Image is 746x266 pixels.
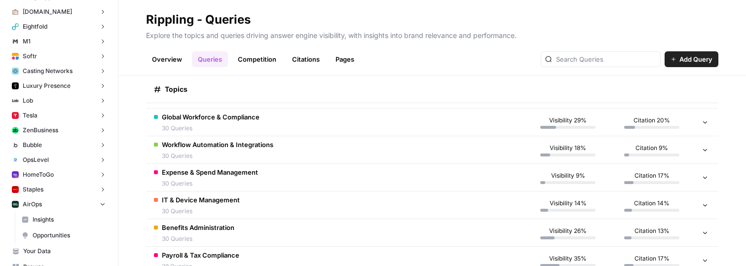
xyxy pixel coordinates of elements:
a: Queries [192,51,228,67]
span: Visibility 14% [550,199,587,208]
input: Search Queries [556,54,656,64]
span: AirOps [23,200,42,209]
span: Insights [33,215,106,224]
button: Luxury Presence [8,78,110,93]
a: Your Data [8,243,110,259]
img: 05m09w22jc6cxach36uo5q7oe4kr [12,127,19,134]
img: yjux4x3lwinlft1ym4yif8lrli78 [12,201,19,208]
span: Global Workforce & Compliance [162,112,260,122]
span: 30 Queries [162,124,260,133]
img: 7ds9flyfqduh2wtqvmx690h1wasw [12,112,19,119]
button: Add Query [665,51,718,67]
img: svy77gcjjdc7uhmk89vzedrvhye4 [12,82,19,89]
span: 30 Queries [162,207,240,216]
span: IT & Device Management [162,195,240,205]
span: Casting Networks [23,67,73,76]
span: Citation 13% [634,227,670,235]
a: Citations [286,51,326,67]
img: 8f5vzodz3ludql2tbwx8bi1d52yn [12,53,19,60]
a: Insights [17,212,110,228]
span: HomeToGo [23,170,54,179]
span: Visibility 18% [550,144,586,152]
button: Casting Networks [8,64,110,78]
img: l38ge4hqsz3ncugeacxi3fkp7vky [12,186,19,193]
span: Luxury Presence [23,81,71,90]
button: M1 [8,34,110,49]
span: Citation 20% [634,116,670,125]
span: Your Data [23,247,106,256]
p: Explore the topics and queries driving answer engine visibility, with insights into brand relevan... [146,28,718,40]
a: Competition [232,51,282,67]
span: Topics [165,84,187,94]
button: ZenBusiness [8,123,110,138]
span: ZenBusiness [23,126,58,135]
button: HomeToGo [8,167,110,182]
a: Pages [330,51,360,67]
span: Staples [23,185,43,194]
span: Visibility 9% [551,171,585,180]
span: Payroll & Tax Compliance [162,250,239,260]
span: Visibility 35% [549,254,587,263]
span: Softr [23,52,37,61]
span: Benefits Administration [162,223,234,232]
span: Opportunities [33,231,106,240]
span: [DOMAIN_NAME] [23,7,72,16]
span: Lob [23,96,33,105]
span: Visibility 26% [549,227,587,235]
span: Citation 14% [634,199,670,208]
button: Softr [8,49,110,64]
span: OpsLevel [23,155,49,164]
button: Lob [8,93,110,108]
img: u25qovtamnly6sk9lrzerh11n33j [12,23,19,30]
button: Bubble [8,138,110,152]
span: Visibility 29% [549,116,587,125]
span: 30 Queries [162,152,273,160]
button: [DOMAIN_NAME] [8,4,110,19]
span: 30 Queries [162,179,258,188]
button: Staples [8,182,110,197]
img: c845c9yuzyvwi5puoqu5o4qkn2ly [12,97,19,104]
button: Eightfold [8,19,110,34]
span: Add Query [679,54,712,64]
span: Eightfold [23,22,47,31]
button: OpsLevel [8,152,110,167]
img: tzz65mse7x1e4n6fp64we22ez3zb [12,68,19,75]
img: en82gte408cjjpk3rc19j1mw467d [12,142,19,149]
span: Expense & Spend Management [162,167,258,177]
span: Citation 17% [634,254,670,263]
span: Workflow Automation & Integrations [162,140,273,150]
a: Opportunities [17,228,110,243]
button: AirOps [8,197,110,212]
span: Tesla [23,111,37,120]
span: Bubble [23,141,42,150]
span: M1 [23,37,31,46]
span: 30 Queries [162,234,234,243]
a: Overview [146,51,188,67]
div: Rippling - Queries [146,12,251,28]
span: Citation 17% [634,171,670,180]
img: hh7meaiforme47590bv7wxo1t45d [12,8,19,15]
span: Citation 9% [635,144,668,152]
img: 7dc9v8omtoqmry730cgyi9lm7ris [12,171,19,178]
img: u52dqj6nif9cqx3xe6s2xey3h2g0 [12,156,19,163]
button: Tesla [8,108,110,123]
img: vmpcqx2fmvdmwy1o23gvq2azfiwc [12,38,19,45]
